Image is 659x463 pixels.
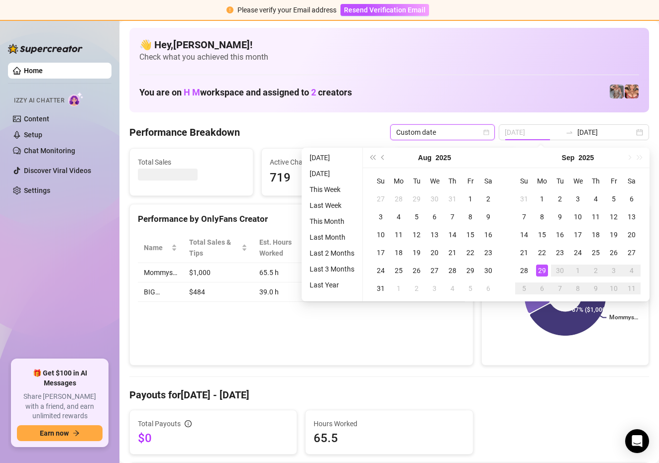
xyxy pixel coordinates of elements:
[626,247,638,259] div: 27
[590,265,602,277] div: 2
[551,279,569,297] td: 2025-10-07
[565,128,573,136] span: to
[626,211,638,223] div: 13
[587,244,605,262] td: 2025-09-25
[306,199,358,211] li: Last Week
[390,226,408,244] td: 2025-08-11
[605,172,623,190] th: Fr
[483,129,489,135] span: calendar
[569,279,587,297] td: 2025-10-08
[590,247,602,259] div: 25
[533,172,551,190] th: Mo
[396,125,489,140] span: Custom date
[626,282,638,294] div: 11
[426,190,443,208] td: 2025-07-30
[623,208,641,226] td: 2025-09-13
[577,127,634,138] input: End date
[418,148,432,168] button: Choose a month
[73,430,80,437] span: arrow-right
[411,282,423,294] div: 2
[306,263,358,275] li: Last 3 Months
[429,229,440,241] div: 13
[605,262,623,279] td: 2025-10-03
[551,262,569,279] td: 2025-09-30
[461,262,479,279] td: 2025-08-29
[551,208,569,226] td: 2025-09-09
[572,265,584,277] div: 1
[426,208,443,226] td: 2025-08-06
[572,229,584,241] div: 17
[426,226,443,244] td: 2025-08-13
[623,244,641,262] td: 2025-09-27
[554,247,566,259] div: 23
[461,190,479,208] td: 2025-08-01
[482,211,494,223] div: 9
[270,157,377,168] span: Active Chats
[461,279,479,297] td: 2025-09-05
[518,247,530,259] div: 21
[443,172,461,190] th: Th
[306,279,358,291] li: Last Year
[587,279,605,297] td: 2025-10-09
[429,211,440,223] div: 6
[306,215,358,227] li: This Month
[253,282,325,302] td: 39.0 h
[464,282,476,294] div: 5
[139,38,639,52] h4: 👋 Hey, [PERSON_NAME] !
[408,244,426,262] td: 2025-08-19
[446,265,458,277] div: 28
[626,229,638,241] div: 20
[372,190,390,208] td: 2025-07-27
[446,282,458,294] div: 4
[393,247,405,259] div: 18
[372,244,390,262] td: 2025-08-17
[17,425,103,441] button: Earn nowarrow-right
[408,172,426,190] th: Tu
[569,190,587,208] td: 2025-09-03
[226,6,233,13] span: exclamation-circle
[306,231,358,243] li: Last Month
[393,229,405,241] div: 11
[446,193,458,205] div: 31
[461,172,479,190] th: Fr
[533,244,551,262] td: 2025-09-22
[482,282,494,294] div: 6
[139,87,352,98] h1: You are on workspace and assigned to creators
[189,237,239,259] span: Total Sales & Tips
[609,314,638,321] text: Mommys…
[306,152,358,164] li: [DATE]
[411,229,423,241] div: 12
[536,265,548,277] div: 29
[608,282,620,294] div: 10
[443,244,461,262] td: 2025-08-21
[408,190,426,208] td: 2025-07-29
[253,263,325,282] td: 65.5 h
[461,244,479,262] td: 2025-08-22
[344,6,426,14] span: Resend Verification Email
[375,247,387,259] div: 17
[464,211,476,223] div: 8
[446,211,458,223] div: 7
[569,226,587,244] td: 2025-09-17
[623,279,641,297] td: 2025-10-11
[429,282,440,294] div: 3
[372,226,390,244] td: 2025-08-10
[551,190,569,208] td: 2025-09-02
[340,4,429,16] button: Resend Verification Email
[372,262,390,279] td: 2025-08-24
[479,190,497,208] td: 2025-08-02
[183,282,253,302] td: $484
[482,247,494,259] div: 23
[610,85,624,98] img: pennylondonvip
[375,282,387,294] div: 31
[515,226,533,244] td: 2025-09-14
[306,247,358,259] li: Last 2 Months
[314,430,464,446] span: 65.5
[426,279,443,297] td: 2025-09-03
[390,262,408,279] td: 2025-08-25
[623,226,641,244] td: 2025-09-20
[590,193,602,205] div: 4
[626,265,638,277] div: 4
[464,193,476,205] div: 1
[464,265,476,277] div: 29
